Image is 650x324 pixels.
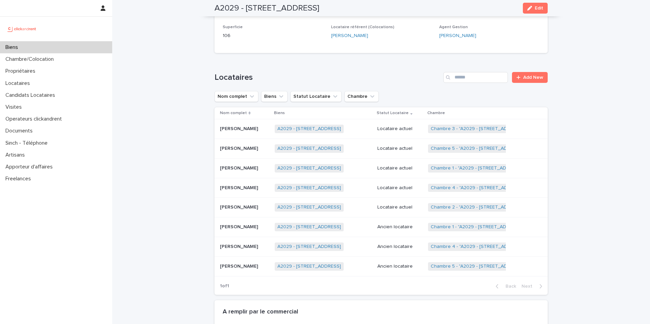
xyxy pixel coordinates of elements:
a: [PERSON_NAME] [439,32,476,39]
p: Ancien locataire [377,224,423,230]
a: Chambre 5 - "A2029 - [STREET_ADDRESS]" [431,146,526,151]
p: [PERSON_NAME] [220,203,259,210]
p: Chambre/Colocation [3,56,59,62]
p: Statut Locataire [377,109,409,117]
tr: [PERSON_NAME][PERSON_NAME] A2029 - [STREET_ADDRESS] Locataire actuelChambre 1 - "A2029 - [STREET_... [215,158,548,178]
p: Documents [3,128,38,134]
a: A2029 - [STREET_ADDRESS] [277,185,341,191]
tr: [PERSON_NAME][PERSON_NAME] A2029 - [STREET_ADDRESS] Locataire actuelChambre 5 - "A2029 - [STREET_... [215,139,548,159]
img: UCB0brd3T0yccxBKYDjQ [5,22,38,36]
button: Back [490,283,519,289]
a: Chambre 5 - "A2029 - [STREET_ADDRESS]" [431,264,526,269]
a: Chambre 3 - "A2029 - [STREET_ADDRESS]" [431,126,526,132]
p: [PERSON_NAME] [220,262,259,269]
p: Candidats Locataires [3,92,61,98]
p: Locataire actuel [377,165,423,171]
a: Chambre 1 - "A2029 - [STREET_ADDRESS]" [431,224,525,230]
button: Nom complet [215,91,258,102]
p: Biens [3,44,23,51]
tr: [PERSON_NAME][PERSON_NAME] A2029 - [STREET_ADDRESS] Ancien locataireChambre 5 - "A2029 - [STREET_... [215,256,548,276]
a: Chambre 1 - "A2029 - [STREET_ADDRESS]" [431,165,525,171]
p: 106 [223,32,323,39]
a: A2029 - [STREET_ADDRESS] [277,204,341,210]
h2: A remplir par le commercial [223,308,298,316]
input: Search [443,72,508,83]
p: Locataires [3,80,35,87]
button: Statut Locataire [290,91,342,102]
span: Agent Gestion [439,25,468,29]
tr: [PERSON_NAME][PERSON_NAME] A2029 - [STREET_ADDRESS] Locataire actuelChambre 4 - "A2029 - [STREET_... [215,178,548,198]
h1: Locataires [215,73,441,83]
a: A2029 - [STREET_ADDRESS] [277,126,341,132]
a: Chambre 2 - "A2029 - [STREET_ADDRESS]" [431,204,526,210]
a: Add New [512,72,548,83]
p: Locataire actuel [377,126,423,132]
button: Next [519,283,548,289]
tr: [PERSON_NAME][PERSON_NAME] A2029 - [STREET_ADDRESS] Locataire actuelChambre 2 - "A2029 - [STREET_... [215,198,548,217]
a: A2029 - [STREET_ADDRESS] [277,224,341,230]
span: Next [521,284,536,289]
p: [PERSON_NAME] [220,125,259,132]
span: Superficie [223,25,243,29]
p: Visites [3,104,27,110]
a: A2029 - [STREET_ADDRESS] [277,264,341,269]
a: A2029 - [STREET_ADDRESS] [277,165,341,171]
span: Back [501,284,516,289]
p: [PERSON_NAME] [220,223,259,230]
p: Sinch - Téléphone [3,140,53,146]
a: A2029 - [STREET_ADDRESS] [277,146,341,151]
tr: [PERSON_NAME][PERSON_NAME] A2029 - [STREET_ADDRESS] Ancien locataireChambre 1 - "A2029 - [STREET_... [215,217,548,237]
p: Operateurs clickandrent [3,116,67,122]
p: [PERSON_NAME] [220,184,259,191]
tr: [PERSON_NAME][PERSON_NAME] A2029 - [STREET_ADDRESS] Locataire actuelChambre 3 - "A2029 - [STREET_... [215,119,548,139]
a: [PERSON_NAME] [331,32,368,39]
h2: A2029 - [STREET_ADDRESS] [215,3,319,13]
span: Edit [535,6,543,11]
p: 1 of 1 [215,278,235,294]
tr: [PERSON_NAME][PERSON_NAME] A2029 - [STREET_ADDRESS] Ancien locataireChambre 4 - "A2029 - [STREET_... [215,237,548,257]
p: Ancien locataire [377,244,423,250]
a: Chambre 4 - "A2029 - [STREET_ADDRESS]" [431,185,526,191]
p: Ancien locataire [377,264,423,269]
button: Chambre [344,91,379,102]
button: Biens [261,91,288,102]
p: Nom complet [220,109,247,117]
p: Freelances [3,176,36,182]
p: Artisans [3,152,30,158]
p: Locataire actuel [377,204,423,210]
p: [PERSON_NAME] [220,144,259,151]
p: Chambre [427,109,445,117]
p: [PERSON_NAME] [220,164,259,171]
p: Biens [274,109,285,117]
a: A2029 - [STREET_ADDRESS] [277,244,341,250]
button: Edit [523,3,548,14]
p: Locataire actuel [377,146,423,151]
span: Add New [523,75,543,80]
p: Locataire actuel [377,185,423,191]
p: [PERSON_NAME] [220,242,259,250]
a: Chambre 4 - "A2029 - [STREET_ADDRESS]" [431,244,526,250]
p: Apporteur d'affaires [3,164,58,170]
span: Locataire référent (Colocations) [331,25,394,29]
p: Propriétaires [3,68,41,74]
